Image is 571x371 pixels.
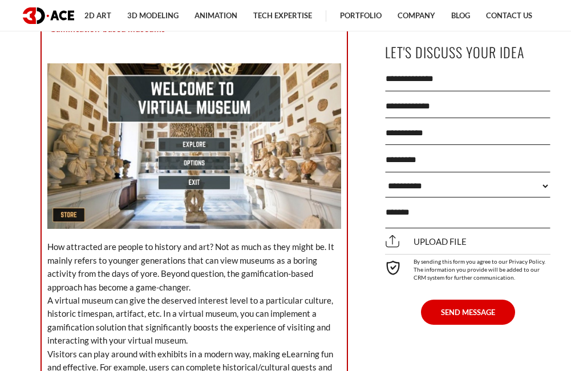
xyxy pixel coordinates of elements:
[23,7,74,24] img: logo dark
[385,236,467,247] span: Upload file
[385,39,550,65] p: Let's Discuss Your Idea
[47,63,342,229] img: Gamification-based museums
[421,299,515,324] button: SEND MESSAGE
[385,253,550,281] div: By sending this form you agree to our Privacy Policy. The information you provide will be added t...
